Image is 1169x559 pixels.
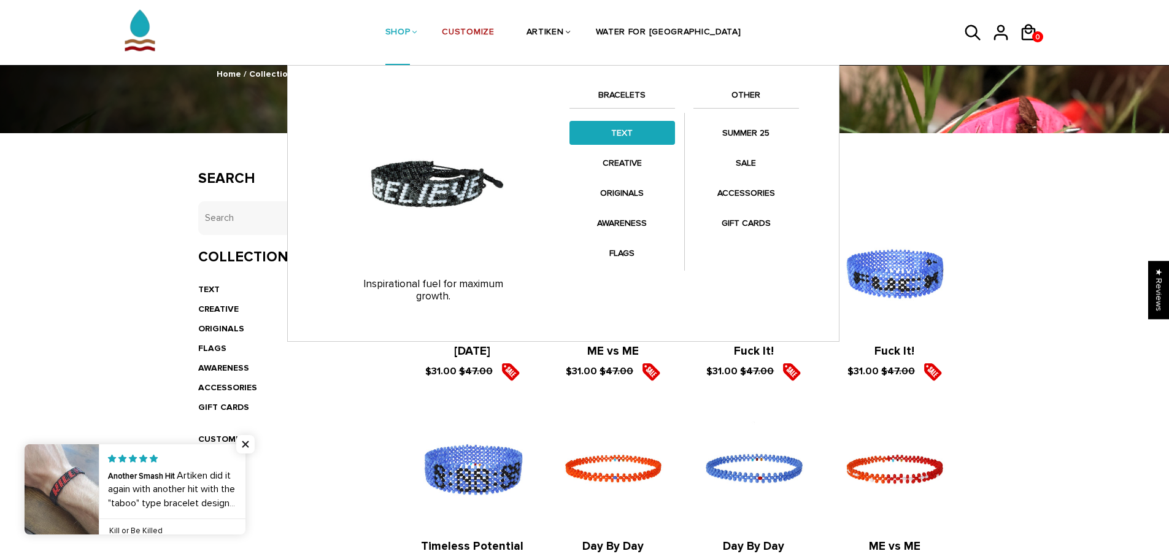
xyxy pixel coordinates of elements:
a: CREATIVE [569,151,675,175]
a: CUSTOMIZE [198,434,249,444]
a: FLAGS [198,343,226,353]
a: Timeless Potential [421,539,523,553]
a: SUMMER 25 [693,121,799,145]
a: CUSTOMIZE [442,1,494,66]
p: Inspirational fuel for maximum growth. [309,278,557,303]
a: ORIGINALS [198,323,244,334]
img: sale5.png [642,363,660,381]
a: ACCESSORIES [198,382,257,393]
a: Home [217,69,241,79]
a: Fuck It! [734,344,774,358]
a: GIFT CARDS [198,402,249,412]
a: ME vs ME [587,344,639,358]
a: SALE [693,151,799,175]
a: GIFT CARDS [693,211,799,235]
span: 0 [1032,29,1043,45]
img: sale5.png [782,363,801,381]
h3: Collections [198,249,378,266]
a: AWARENESS [569,211,675,235]
input: Search [198,201,378,235]
s: $47.00 [459,365,493,377]
span: / [244,69,247,79]
a: ACCESSORIES [693,181,799,205]
span: $31.00 [706,365,738,377]
a: 0 [1032,31,1043,42]
a: WATER FOR [GEOGRAPHIC_DATA] [596,1,741,66]
h3: Search [198,170,378,188]
img: sale5.png [924,363,942,381]
s: $47.00 [881,365,915,377]
span: $31.00 [847,365,879,377]
img: sale5.png [501,363,520,381]
a: ORIGINALS [569,181,675,205]
a: BRACELETS [569,88,675,109]
span: $31.00 [566,365,597,377]
s: $47.00 [600,365,633,377]
a: Fuck It! [874,344,914,358]
a: [DATE] [454,344,490,358]
a: CREATIVE [198,304,239,314]
s: $47.00 [740,365,774,377]
a: SHOP [385,1,411,66]
a: AWARENESS [198,363,249,373]
a: ME vs ME [869,539,920,553]
a: TEXT [569,121,675,145]
a: ARTIKEN [527,1,564,66]
a: Collections [249,69,297,79]
div: Click to open Judge.me floating reviews tab [1148,261,1169,319]
a: OTHER [693,88,799,109]
a: Day By Day [723,539,784,553]
a: Day By Day [582,539,644,553]
a: TEXT [198,284,220,295]
span: $31.00 [425,365,457,377]
a: FLAGS [569,241,675,265]
span: Close popup widget [236,435,255,453]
